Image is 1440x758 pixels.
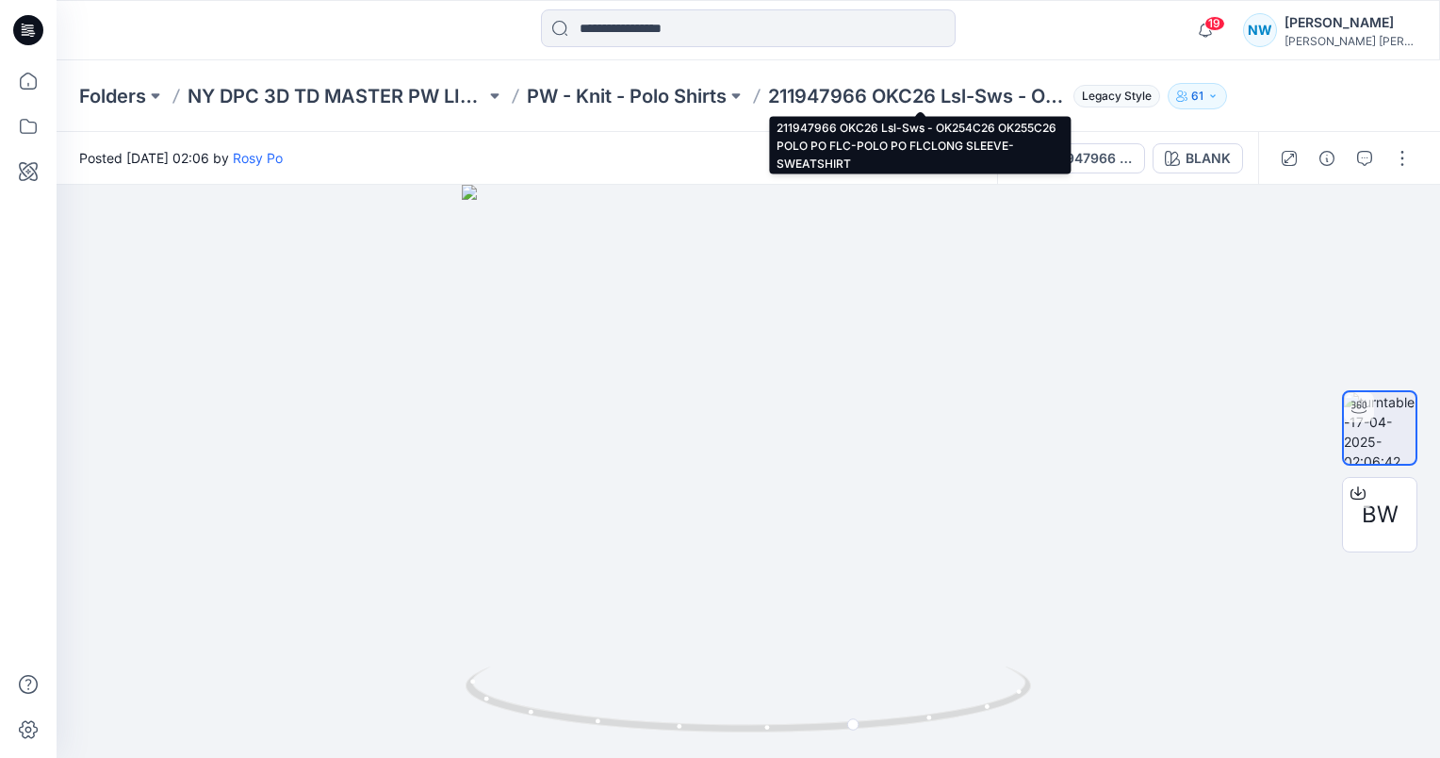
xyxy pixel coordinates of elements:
a: Folders [79,83,146,109]
p: 211947966 OKC26 Lsl-Sws - OK254C26 OK255C26 POLO PO FLC-POLO PO FLCLONG SLEEVE-SWEATSHIRT [768,83,1066,109]
p: 61 [1191,86,1203,107]
button: Details [1312,143,1342,173]
span: 19 [1204,16,1225,31]
div: [PERSON_NAME] [PERSON_NAME] [1285,34,1416,48]
div: BLANK [1186,148,1231,169]
button: BLANK [1153,143,1243,173]
button: 61 [1168,83,1227,109]
a: Rosy Po [233,150,283,166]
a: PW - Knit - Polo Shirts [527,83,727,109]
div: 211947966 OKC26 Lsl-Sws - OK254C26 OK255C26 POLO PO FLC-POLO PO FLCLONG SLEEVE-SWEATSHIRT [1046,148,1133,169]
span: Legacy Style [1073,85,1160,107]
a: NY DPC 3D TD MASTER PW LIBRARY [188,83,485,109]
img: turntable-17-04-2025-02:06:42 [1344,392,1415,464]
button: 211947966 OKC26 Lsl-Sws - OK254C26 OK255C26 POLO PO FLC-POLO PO FLCLONG SLEEVE-SWEATSHIRT [1013,143,1145,173]
div: [PERSON_NAME] [1285,11,1416,34]
button: Legacy Style [1066,83,1160,109]
div: NW [1243,13,1277,47]
span: BW [1362,498,1399,532]
span: Posted [DATE] 02:06 by [79,148,283,168]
